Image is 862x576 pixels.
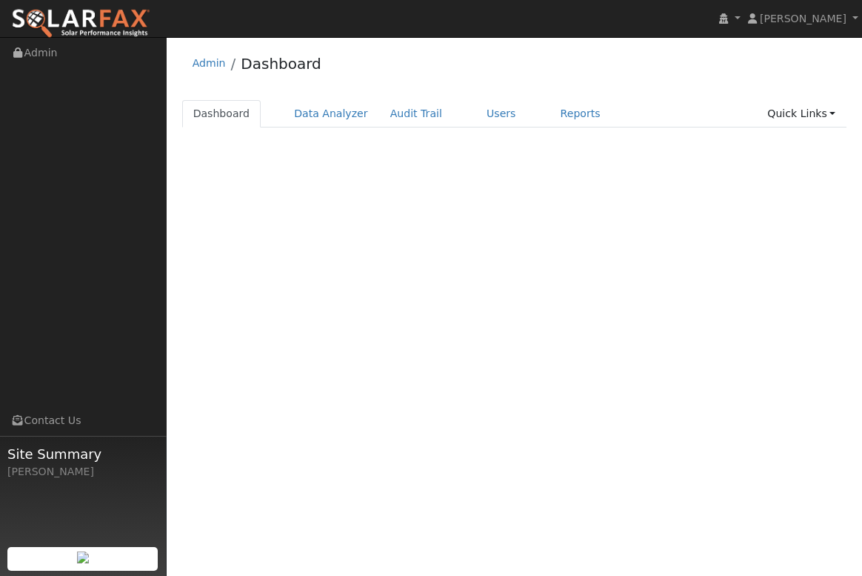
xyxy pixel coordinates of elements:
[760,13,846,24] span: [PERSON_NAME]
[193,57,226,69] a: Admin
[379,100,453,128] a: Audit Trail
[182,100,261,128] a: Dashboard
[283,100,379,128] a: Data Analyzer
[549,100,612,128] a: Reports
[475,100,527,128] a: Users
[11,8,150,39] img: SolarFax
[241,55,321,73] a: Dashboard
[77,552,89,563] img: retrieve
[7,444,158,464] span: Site Summary
[756,100,846,128] a: Quick Links
[7,464,158,480] div: [PERSON_NAME]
